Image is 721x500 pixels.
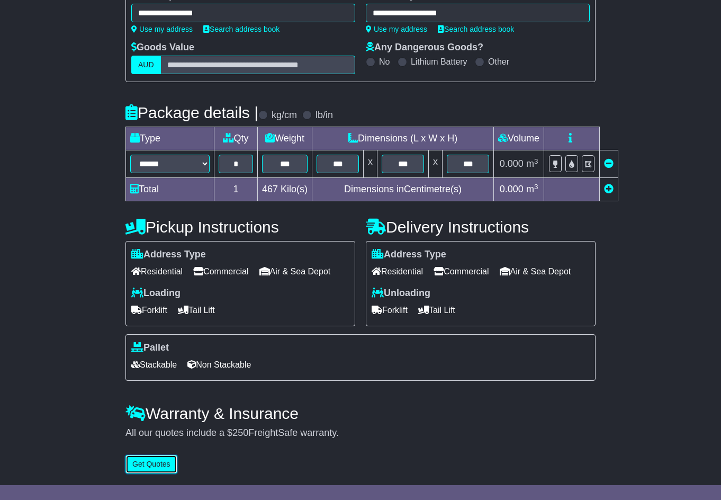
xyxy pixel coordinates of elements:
sup: 3 [534,157,538,165]
td: Dimensions (L x W x H) [312,127,494,150]
span: Residential [372,263,423,280]
span: Air & Sea Depot [259,263,331,280]
label: Unloading [372,288,430,299]
a: Search address book [203,25,280,33]
h4: Warranty & Insurance [125,405,596,422]
label: lb/in [316,110,333,121]
span: Commercial [434,263,489,280]
td: Dimensions in Centimetre(s) [312,178,494,201]
button: Get Quotes [125,455,177,474]
td: x [429,150,443,178]
sup: 3 [534,183,538,191]
label: Loading [131,288,181,299]
span: Forklift [131,302,167,318]
label: AUD [131,56,161,74]
label: Goods Value [131,42,194,53]
span: Commercial [193,263,248,280]
span: Stackable [131,356,177,373]
span: 467 [262,184,278,194]
div: All our quotes include a $ FreightSafe warranty. [125,427,596,439]
a: Remove this item [604,158,614,169]
h4: Package details | [125,104,258,121]
span: Tail Lift [178,302,215,318]
span: m [526,158,538,169]
td: Weight [258,127,312,150]
span: 0.000 [500,158,524,169]
span: Tail Lift [418,302,455,318]
td: 1 [214,178,258,201]
span: 0.000 [500,184,524,194]
label: Address Type [131,249,206,261]
td: Type [126,127,214,150]
label: Other [488,57,509,67]
h4: Pickup Instructions [125,218,355,236]
label: Any Dangerous Goods? [366,42,483,53]
a: Use my address [366,25,427,33]
span: Forklift [372,302,408,318]
td: Volume [494,127,544,150]
td: Total [126,178,214,201]
label: Lithium Battery [411,57,467,67]
label: No [379,57,390,67]
td: x [364,150,377,178]
span: Air & Sea Depot [500,263,571,280]
label: kg/cm [272,110,297,121]
h4: Delivery Instructions [366,218,596,236]
a: Use my address [131,25,193,33]
a: Search address book [438,25,514,33]
a: Add new item [604,184,614,194]
td: Qty [214,127,258,150]
span: m [526,184,538,194]
label: Pallet [131,342,169,354]
span: 250 [232,427,248,438]
span: Residential [131,263,183,280]
td: Kilo(s) [258,178,312,201]
span: Non Stackable [187,356,251,373]
label: Address Type [372,249,446,261]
